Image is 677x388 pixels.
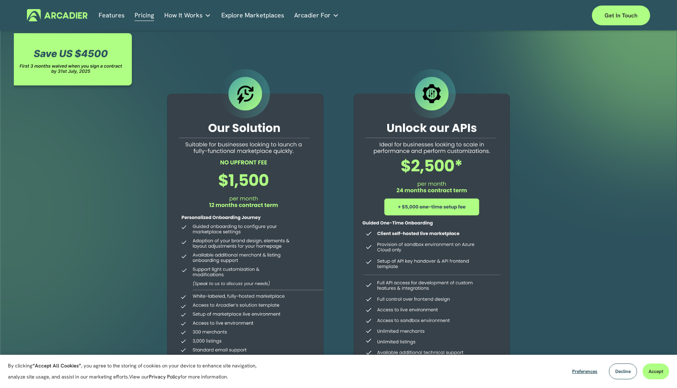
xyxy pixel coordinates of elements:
a: Get in touch [592,6,650,25]
span: Arcadier For [294,10,331,21]
img: Arcadier [27,9,87,21]
a: Pricing [135,9,154,21]
strong: “Accept All Cookies” [32,362,81,369]
a: Features [99,9,125,21]
p: By clicking , you agree to the storing of cookies on your device to enhance site navigation, anal... [8,360,265,382]
a: Privacy Policy [149,373,181,380]
iframe: Chat Widget [500,70,677,388]
span: How It Works [164,10,203,21]
a: folder dropdown [164,9,211,21]
a: Explore Marketplaces [221,9,284,21]
a: folder dropdown [294,9,339,21]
